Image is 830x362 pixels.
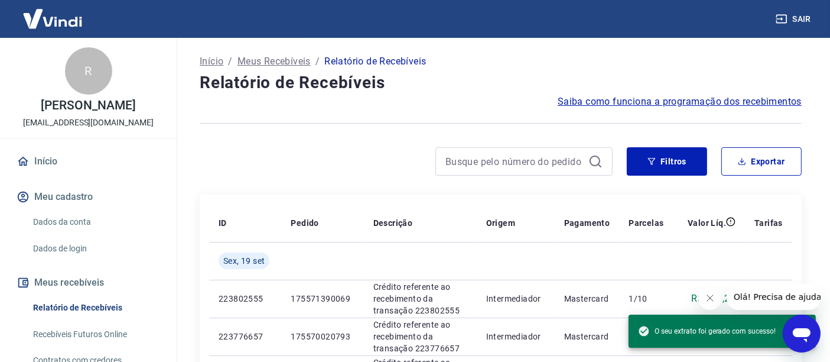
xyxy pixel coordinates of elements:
iframe: Mensagem da empresa [727,284,821,310]
h4: Relatório de Recebíveis [200,71,802,95]
button: Sair [773,8,816,30]
p: Origem [486,217,515,229]
p: Pedido [291,217,318,229]
a: Início [14,148,162,174]
p: Relatório de Recebíveis [324,54,426,69]
span: O seu extrato foi gerado com sucesso! [638,325,776,337]
a: Relatório de Recebíveis [28,296,162,320]
button: Meus recebíveis [14,270,162,296]
input: Busque pelo número do pedido [445,153,584,170]
p: Valor Líq. [688,217,726,229]
iframe: Botão para abrir a janela de mensagens [783,315,821,353]
p: 223776657 [219,331,272,342]
span: Olá! Precisa de ajuda? [7,8,99,18]
p: Tarifas [754,217,783,229]
div: R [65,47,112,95]
button: Exportar [721,147,802,176]
p: 175571390069 [291,293,354,305]
p: ID [219,217,227,229]
a: Recebíveis Futuros Online [28,322,162,347]
p: R$ 156,28 [692,292,736,306]
p: / [315,54,320,69]
p: Intermediador [486,293,545,305]
p: [PERSON_NAME] [41,99,135,112]
p: 175570020793 [291,331,354,342]
a: Saiba como funciona a programação dos recebimentos [558,95,802,109]
p: Parcelas [629,217,663,229]
span: Sex, 19 set [223,255,265,267]
p: Mastercard [564,293,610,305]
img: Vindi [14,1,91,37]
button: Filtros [627,147,707,176]
p: / [228,54,232,69]
p: 1/10 [629,293,663,305]
p: Pagamento [564,217,610,229]
a: Dados da conta [28,210,162,234]
a: Dados de login [28,237,162,261]
p: Crédito referente ao recebimento da transação 223802555 [373,281,467,316]
p: Crédito referente ao recebimento da transação 223776657 [373,319,467,354]
a: Início [200,54,223,69]
p: Intermediador [486,331,545,342]
p: [EMAIL_ADDRESS][DOMAIN_NAME] [23,117,154,129]
a: Meus Recebíveis [237,54,311,69]
p: 223802555 [219,293,272,305]
iframe: Fechar mensagem [698,286,722,310]
p: Mastercard [564,331,610,342]
p: Descrição [373,217,413,229]
button: Meu cadastro [14,184,162,210]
